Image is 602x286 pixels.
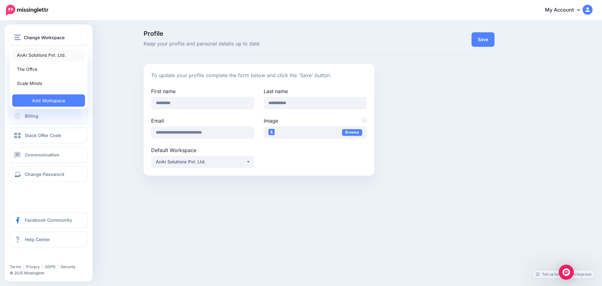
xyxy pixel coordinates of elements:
span: Billing [25,113,38,119]
img: user_default_image_thumb.png [268,129,275,135]
a: Tell us how we can improve [533,270,594,278]
span: Keep your profile and personal details up to date [144,40,375,48]
label: First name [151,87,254,95]
a: Communication [10,147,87,163]
span: | [57,264,59,269]
a: Security [61,264,76,269]
span: Profile [144,30,375,37]
label: Image [264,117,367,124]
span: | [23,264,24,269]
a: Help Center [10,232,87,247]
a: My Account [539,3,593,18]
a: Facebook Community [10,212,87,228]
button: AnAr Solutions Pvt. Ltd. [151,156,254,168]
a: Add Workspace [12,94,85,107]
a: Terms [10,264,21,269]
label: Default Workspace [151,146,254,154]
a: AnAr Solutions Pvt. Ltd. [12,49,85,61]
a: Scale Minds [12,77,85,89]
p: To update your profile complete the form below and click the 'Save' button. [151,71,367,80]
a: The Offce [12,63,85,75]
a: Change Password [10,167,87,182]
span: Stack Offer Code [25,133,61,138]
span: Communication [25,152,59,157]
a: GDPR [45,264,55,269]
img: menu.png [14,34,21,40]
div: Open Intercom Messenger [559,265,574,280]
label: Email [151,117,254,124]
li: © 2025 Missinglettr [10,270,91,276]
a: Billing [10,108,87,124]
button: Change Workspace [10,29,87,45]
span: Facebook Community [25,217,72,223]
a: Browse [342,129,362,136]
a: Stack Offer Code [10,128,87,143]
span: Help Center [25,237,50,242]
img: Missinglettr [6,5,48,15]
span: Change Password [25,172,64,177]
div: AnAr Solutions Pvt. Ltd. [156,158,246,166]
label: Last name [264,87,367,95]
iframe: Twitter Follow Button [10,255,57,262]
span: Change Workspace [24,34,65,41]
a: Privacy [26,264,40,269]
span: | [42,264,43,269]
button: Save [472,32,494,47]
